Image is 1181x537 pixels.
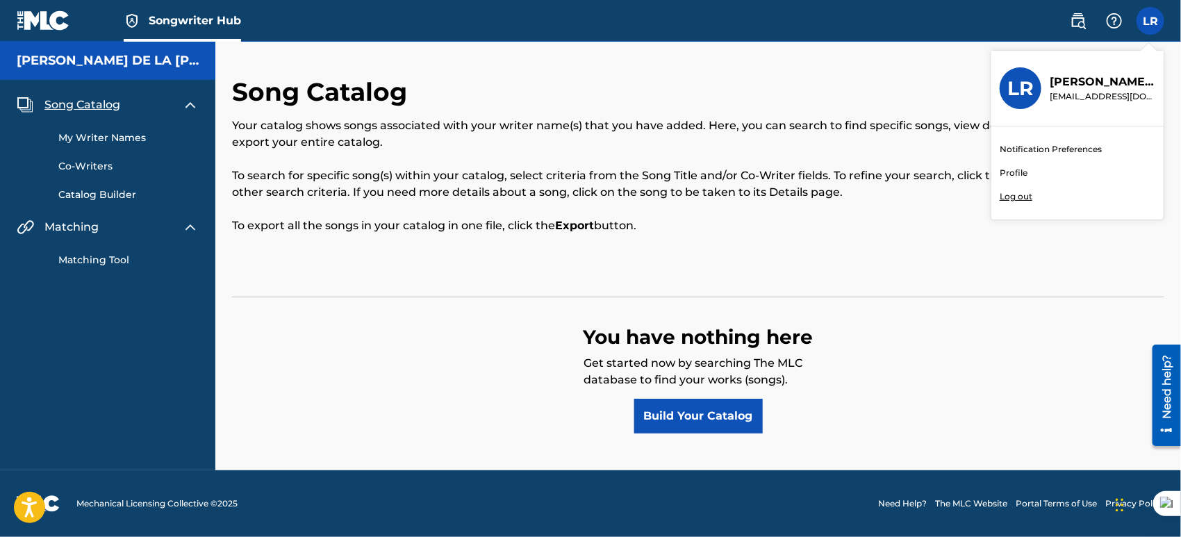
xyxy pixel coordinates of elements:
[1106,13,1123,29] img: help
[58,253,199,267] a: Matching Tool
[58,131,199,145] a: My Writer Names
[1137,7,1164,35] div: User Menu
[149,13,241,28] span: Songwriter Hub
[1007,76,1034,101] h3: LR
[124,13,140,29] img: Top Rightsholder
[1000,190,1032,203] p: Log out
[76,497,238,510] span: Mechanical Licensing Collective © 2025
[1142,340,1181,452] iframe: Resource Center
[1112,470,1181,537] iframe: Chat Widget
[878,497,927,510] a: Need Help?
[17,97,120,113] a: Song CatalogSong Catalog
[182,219,199,236] img: expand
[1070,13,1087,29] img: search
[182,97,199,113] img: expand
[935,497,1007,510] a: The MLC Website
[1105,497,1164,510] a: Privacy Policy
[634,399,763,433] a: Build Your Catalog
[58,188,199,202] a: Catalog Builder
[17,97,33,113] img: Song Catalog
[44,219,99,236] span: Matching
[1064,7,1092,35] a: Public Search
[1016,497,1097,510] a: Portal Terms of Use
[1100,7,1128,35] div: Help
[1116,484,1124,526] div: Drag
[1000,143,1102,156] a: Notification Preferences
[584,355,813,399] p: Get started now by searching The MLC database to find your works (songs).
[232,217,1164,234] p: To export all the songs in your catalog in one file, click the button.
[17,53,199,69] h5: RAMON VALDEZ DE LA ROSA
[232,167,1164,201] p: To search for specific song(s) within your catalog, select criteria from the Song Title and/or Co...
[17,10,70,31] img: MLC Logo
[584,325,814,349] strong: You have nothing here
[17,219,34,236] img: Matching
[44,97,120,113] span: Song Catalog
[58,159,199,174] a: Co-Writers
[555,219,594,232] strong: Export
[1050,74,1155,90] p: Luis Rosario
[17,495,60,512] img: logo
[1050,90,1155,103] p: ripiaolatinmusic@gmail.com
[232,117,1164,151] p: Your catalog shows songs associated with your writer name(s) that you have added. Here, you can s...
[232,76,414,108] h2: Song Catalog
[1000,167,1027,179] a: Profile
[1143,13,1158,30] span: LR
